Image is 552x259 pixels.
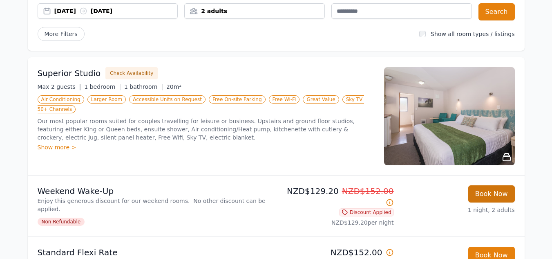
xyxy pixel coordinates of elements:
span: Air Conditioning [38,95,84,104]
button: Check Availability [105,67,158,79]
span: 20m² [166,83,181,90]
span: Non Refundable [38,218,85,226]
div: Show more > [38,143,374,151]
span: More Filters [38,27,85,41]
span: Accessible Units on Request [129,95,206,104]
p: NZD$129.20 per night [279,218,394,227]
button: Search [478,3,515,20]
span: Great Value [303,95,339,104]
div: [DATE] [DATE] [54,7,178,15]
p: Weekend Wake-Up [38,185,273,197]
span: 1 bedroom | [84,83,121,90]
p: 1 night, 2 adults [400,206,515,214]
p: NZD$129.20 [279,185,394,208]
button: Book Now [468,185,515,203]
span: Free Wi-Fi [269,95,300,104]
p: NZD$152.00 [279,247,394,258]
span: Larger Room [87,95,126,104]
h3: Superior Studio [38,68,101,79]
span: 1 bathroom | [124,83,163,90]
span: NZD$152.00 [342,186,394,196]
div: 2 adults [185,7,324,15]
p: Standard Flexi Rate [38,247,273,258]
span: Max 2 guests | [38,83,81,90]
p: Our most popular rooms suited for couples travelling for leisure or business. Upstairs and ground... [38,117,374,142]
span: Free On-site Parking [209,95,266,104]
span: Discount Applied [339,208,394,216]
p: Enjoy this generous discount for our weekend rooms. No other discount can be applied. [38,197,273,213]
label: Show all room types / listings [431,31,514,37]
